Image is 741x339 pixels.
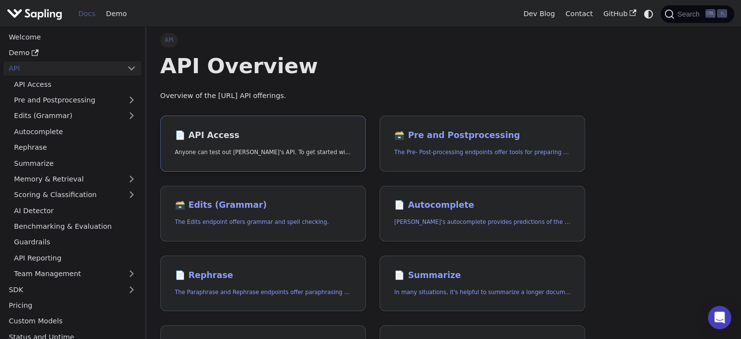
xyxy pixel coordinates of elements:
p: The Pre- Post-processing endpoints offer tools for preparing your text data for ingestation as we... [394,148,570,157]
a: Autocomplete [9,124,141,139]
p: Sapling's autocomplete provides predictions of the next few characters or words [394,218,570,227]
a: 📄️ Autocomplete[PERSON_NAME]'s autocomplete provides predictions of the next few characters or words [380,186,585,242]
button: Collapse sidebar category 'API' [122,61,141,76]
a: SDK [3,282,122,297]
h2: Edits (Grammar) [175,200,351,211]
p: Anyone can test out Sapling's API. To get started with the API, simply: [175,148,351,157]
h2: Summarize [394,270,570,281]
h1: API Overview [160,53,586,79]
a: GitHub [598,6,641,21]
a: Sapling.ai [7,7,66,21]
a: 🗃️ Edits (Grammar)The Edits endpoint offers grammar and spell checking. [160,186,366,242]
h2: Autocomplete [394,200,570,211]
nav: Breadcrumbs [160,33,586,47]
a: Demo [3,46,141,60]
a: 📄️ RephraseThe Paraphrase and Rephrase endpoints offer paraphrasing for particular styles. [160,256,366,312]
h2: Pre and Postprocessing [394,130,570,141]
a: API Access [9,77,141,91]
a: Benchmarking & Evaluation [9,219,141,234]
a: Summarize [9,156,141,170]
a: Docs [73,6,101,21]
a: Demo [101,6,132,21]
a: API Reporting [9,251,141,265]
a: 📄️ SummarizeIn many situations, it's helpful to summarize a longer document into a shorter, more ... [380,256,585,312]
a: 🗃️ Pre and PostprocessingThe Pre- Post-processing endpoints offer tools for preparing your text d... [380,116,585,172]
p: The Edits endpoint offers grammar and spell checking. [175,218,351,227]
span: API [160,33,178,47]
a: Pricing [3,299,141,313]
p: Overview of the [URL] API offerings. [160,90,586,102]
a: Custom Models [3,314,141,328]
a: Contact [560,6,598,21]
a: Edits (Grammar) [9,109,141,123]
span: Search [674,10,705,18]
a: Memory & Retrieval [9,172,141,186]
a: Scoring & Classification [9,188,141,202]
div: Open Intercom Messenger [708,306,731,329]
img: Sapling.ai [7,7,62,21]
p: In many situations, it's helpful to summarize a longer document into a shorter, more easily diges... [394,288,570,297]
a: AI Detector [9,203,141,218]
a: Welcome [3,30,141,44]
button: Switch between dark and light mode (currently system mode) [642,7,656,21]
a: Rephrase [9,140,141,155]
button: Expand sidebar category 'SDK' [122,282,141,297]
h2: Rephrase [175,270,351,281]
a: Guardrails [9,235,141,249]
h2: API Access [175,130,351,141]
button: Search (Ctrl+K) [661,5,734,23]
a: 📄️ API AccessAnyone can test out [PERSON_NAME]'s API. To get started with the API, simply: [160,116,366,172]
kbd: K [717,9,727,18]
p: The Paraphrase and Rephrase endpoints offer paraphrasing for particular styles. [175,288,351,297]
a: Team Management [9,267,141,281]
a: API [3,61,122,76]
a: Dev Blog [518,6,560,21]
a: Pre and Postprocessing [9,93,141,107]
